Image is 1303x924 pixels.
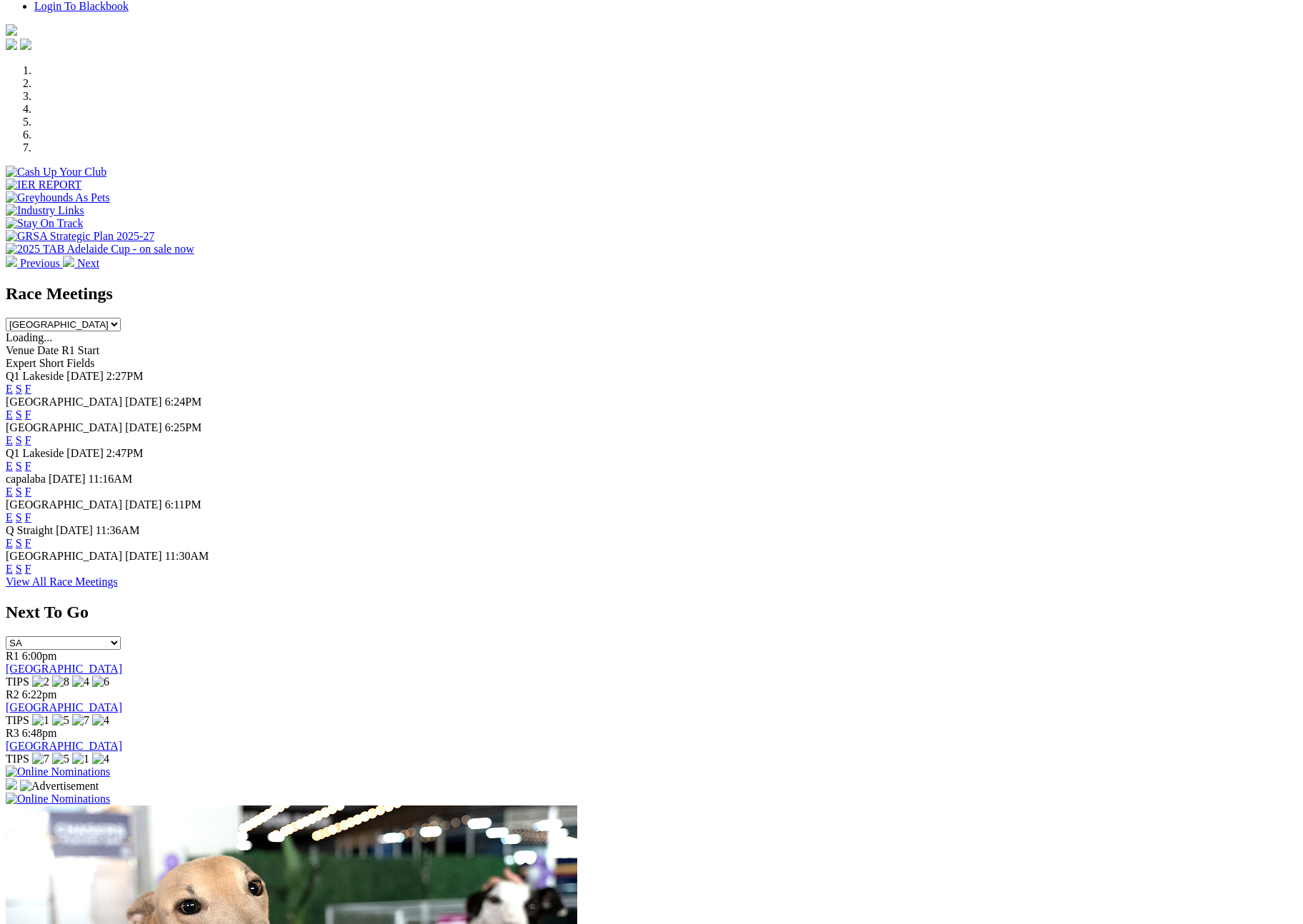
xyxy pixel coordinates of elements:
span: Fields [66,357,94,369]
img: Cash Up Your Club [6,166,106,179]
a: S [16,486,22,498]
span: Previous [20,257,60,269]
span: Q Straight [6,524,53,536]
span: Next [77,257,99,269]
span: 2:47PM [106,447,144,459]
span: R2 [6,688,19,700]
span: [DATE] [125,550,162,562]
img: 1 [72,753,89,765]
span: R1 [6,650,19,662]
a: View All Race Meetings [6,576,118,588]
span: 11:36AM [96,524,140,536]
a: E [6,563,13,575]
span: [GEOGRAPHIC_DATA] [6,396,122,408]
a: Previous [6,257,63,269]
img: 4 [72,676,89,688]
img: 4 [92,753,109,765]
span: 11:16AM [89,473,133,485]
a: Next [63,257,99,269]
img: Advertisement [20,780,99,793]
span: [DATE] [49,473,86,485]
img: logo-grsa-white.png [6,24,17,36]
a: F [25,383,31,395]
span: 6:11PM [165,498,201,511]
span: Q1 Lakeside [6,447,64,459]
img: 4 [92,714,109,727]
a: F [25,486,31,498]
img: 2 [32,676,49,688]
a: S [16,434,22,446]
a: [GEOGRAPHIC_DATA] [6,701,122,713]
img: 8 [52,676,69,688]
img: Industry Links [6,204,84,217]
a: E [6,408,13,421]
span: 2:27PM [106,370,144,382]
span: [DATE] [66,447,104,459]
span: Q1 Lakeside [6,370,64,382]
span: TIPS [6,753,29,765]
span: Date [37,344,59,356]
img: IER REPORT [6,179,81,191]
a: S [16,408,22,421]
span: [DATE] [56,524,93,536]
a: S [16,383,22,395]
h2: Race Meetings [6,284,1297,303]
img: Online Nominations [6,765,110,778]
img: Stay On Track [6,217,83,230]
img: chevron-left-pager-white.svg [6,256,17,267]
span: TIPS [6,676,29,688]
a: F [25,537,31,549]
span: Expert [6,357,36,369]
span: Short [39,357,64,369]
span: [GEOGRAPHIC_DATA] [6,550,122,562]
img: Online Nominations [6,793,110,805]
img: Greyhounds As Pets [6,191,110,204]
a: F [25,460,31,472]
span: [GEOGRAPHIC_DATA] [6,421,122,433]
span: 6:48pm [22,727,57,739]
a: [GEOGRAPHIC_DATA] [6,663,122,675]
a: E [6,434,13,446]
span: capalaba [6,473,46,485]
img: GRSA Strategic Plan 2025-27 [6,230,154,243]
img: 7 [72,714,89,727]
span: Loading... [6,331,52,343]
img: chevron-right-pager-white.svg [63,256,74,267]
img: facebook.svg [6,39,17,50]
img: 5 [52,714,69,727]
span: 6:24PM [165,396,202,408]
span: R1 Start [61,344,99,356]
span: [DATE] [125,421,162,433]
a: E [6,511,13,523]
img: 1 [32,714,49,727]
a: E [6,486,13,498]
span: [DATE] [125,396,162,408]
h2: Next To Go [6,603,1297,622]
a: F [25,434,31,446]
a: S [16,563,22,575]
span: [DATE] [66,370,104,382]
span: 11:30AM [165,550,209,562]
a: E [6,537,13,549]
a: F [25,511,31,523]
span: R3 [6,727,19,739]
a: F [25,408,31,421]
img: 5 [52,753,69,765]
a: F [25,563,31,575]
img: 6 [92,676,109,688]
a: S [16,511,22,523]
span: 6:00pm [22,650,57,662]
img: 7 [32,753,49,765]
img: twitter.svg [20,39,31,50]
a: S [16,537,22,549]
span: [GEOGRAPHIC_DATA] [6,498,122,511]
a: E [6,383,13,395]
span: 6:25PM [165,421,202,433]
span: Venue [6,344,34,356]
a: E [6,460,13,472]
img: 15187_Greyhounds_GreysPlayCentral_Resize_SA_WebsiteBanner_300x115_2025.jpg [6,778,17,790]
span: 6:22pm [22,688,57,700]
a: [GEOGRAPHIC_DATA] [6,740,122,752]
span: [DATE] [125,498,162,511]
span: TIPS [6,714,29,726]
